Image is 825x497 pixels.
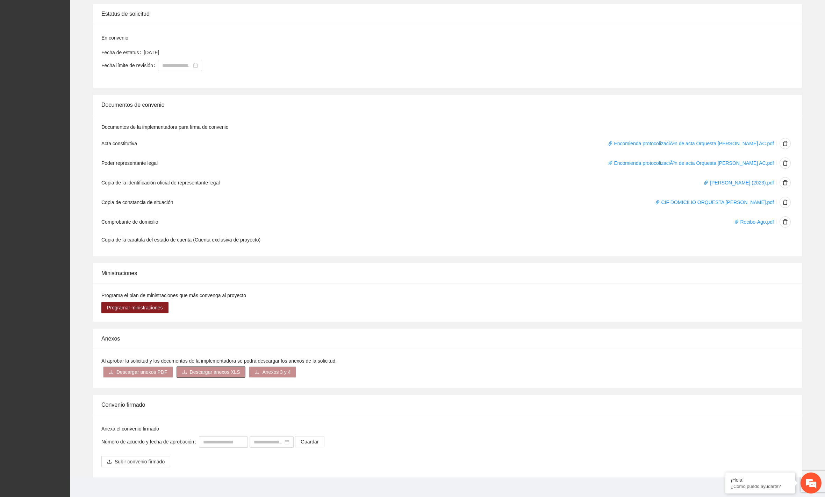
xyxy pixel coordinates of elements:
[101,459,170,464] span: uploadSubir convenio firmado
[116,368,167,376] span: Descargar anexos PDF
[101,34,794,42] div: En convenio
[249,366,296,378] button: downloadAnexos 3 y 4
[107,459,112,465] span: upload
[182,370,187,375] span: download
[101,134,794,153] li: Acta constitutiva
[101,358,337,364] span: Al aprobar la solicitud y los documentos de la implementadora se podrá descargar los anexos de la...
[655,200,660,205] span: paper-clip
[101,425,794,433] div: Anexa el convenio firmado
[3,191,133,216] textarea: Escriba su mensaje y pulse “Intro”
[295,436,324,447] button: Guardar
[101,60,158,71] label: Fecha límite de revisión
[254,370,259,375] span: download
[101,329,794,349] div: Anexos
[780,219,790,225] span: delete
[704,180,774,185] a: paper-clip [PERSON_NAME] (2023).pdf
[301,438,318,446] span: Guardar
[101,212,794,232] li: Comprobante de domicilio
[780,197,791,208] button: delete
[780,141,790,146] span: delete
[608,141,774,146] a: paper-clip Encomienda protocolizaciÃ³n de acta Orquesta [PERSON_NAME] AC.pdf
[101,123,228,131] label: Documentos de la implementadora para firma de convenio
[731,477,790,483] div: ¡Hola!
[780,180,790,185] span: delete
[101,173,794,192] li: Copia de la identificación oficial de representante legal
[780,160,790,166] span: delete
[115,3,131,20] div: Minimizar ventana de chat en vivo
[103,366,173,378] button: downloadDescargar anexos PDF
[101,293,246,298] span: Programa el plan de ministraciones que más convenga al proyecto
[608,160,774,166] a: paper-clip Encomienda protocolizaciÃ³n de acta Orquesta [PERSON_NAME] AC.pdf
[101,232,794,248] li: Copia de la caratula del estado de cuenta (Cuenta exclusiva de proyecto)
[608,161,613,166] span: paper-clip
[734,219,739,224] span: paper-clip
[101,263,794,283] div: Ministraciones
[101,436,199,447] label: Número de acuerdo y fecha de aprobación
[109,370,114,375] span: download
[144,49,794,56] div: [DATE]
[101,95,794,115] div: Documentos de convenio
[780,177,791,188] button: delete
[704,180,709,185] span: paper-clip
[41,93,96,164] span: Estamos en línea.
[177,366,246,378] button: downloadDescargar anexos XLS
[780,216,791,227] button: delete
[101,4,794,24] div: Estatus de solicitud
[101,395,794,415] div: Convenio firmado
[101,153,794,173] li: Poder representante legal
[101,456,170,467] button: uploadSubir convenio firmado
[115,458,165,465] span: Subir convenio firmado
[780,138,791,149] button: delete
[190,368,240,376] span: Descargar anexos XLS
[780,199,790,205] span: delete
[101,305,168,310] a: Programar ministraciones
[655,199,774,205] a: paper-clip CIF DOMICILIO ORQUESTA [PERSON_NAME].pdf
[608,141,613,146] span: paper-clip
[101,192,794,212] li: Copia de constancia de situación
[101,47,144,58] label: Fecha de estatus
[731,484,790,489] p: ¿Cómo puedo ayudarte?
[107,304,163,311] span: Programar ministraciones
[734,219,774,225] a: paper-clip Recibo-Ago.pdf
[780,157,791,169] button: delete
[36,36,117,45] div: Chatee con nosotros ahora
[262,368,290,376] span: Anexos 3 y 4
[101,302,168,313] button: Programar ministraciones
